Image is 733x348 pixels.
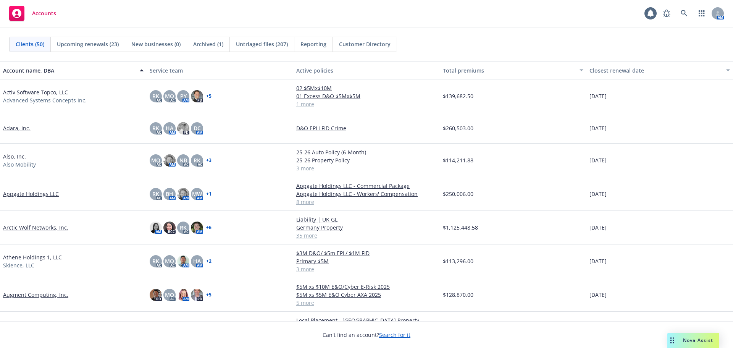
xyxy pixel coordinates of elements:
a: 8 more [296,198,437,206]
span: $128,870.00 [443,291,473,299]
img: photo [163,222,176,234]
a: Appgate Holdings LLC - Commercial Package [296,182,437,190]
span: [DATE] [589,223,607,231]
div: Service team [150,66,290,74]
span: HA [193,257,201,265]
a: Liability | UK GL [296,215,437,223]
button: Closest renewal date [586,61,733,79]
a: Local Placement - [GEOGRAPHIC_DATA] Property [296,316,437,324]
span: $139,682.50 [443,92,473,100]
span: $250,006.00 [443,190,473,198]
span: [DATE] [589,124,607,132]
a: Switch app [694,6,709,21]
span: MQ [165,92,174,100]
img: photo [150,289,162,301]
span: BH [166,190,173,198]
a: 02 $5Mx$10M [296,84,437,92]
div: Account name, DBA [3,66,135,74]
div: Active policies [296,66,437,74]
img: photo [150,222,162,234]
a: Athene Holdings 1, LLC [3,253,62,261]
a: Primary $5M [296,257,437,265]
span: RK [152,124,159,132]
span: [DATE] [589,257,607,265]
span: MQ [151,156,160,164]
span: $260,503.00 [443,124,473,132]
button: Total premiums [440,61,586,79]
span: Can't find an account? [323,331,410,339]
div: Total premiums [443,66,575,74]
span: Advanced Systems Concepts Inc. [3,96,87,104]
img: photo [191,90,203,102]
span: MQ [165,257,174,265]
a: Also, Inc. [3,152,26,160]
img: photo [177,188,189,200]
a: 25-26 Auto Policy (6-Month) [296,148,437,156]
a: Appgate Holdings LLC - Workers' Compensation [296,190,437,198]
span: RK [152,257,159,265]
a: D&O EPLI FID Crime [296,124,437,132]
a: 01 Excess D&O $5Mx$5M [296,92,437,100]
span: NB [179,156,187,164]
span: [DATE] [589,190,607,198]
span: $113,296.00 [443,257,473,265]
a: $3M D&O/ $5m EPL/ $1M FID [296,249,437,257]
a: Arctic Wolf Networks, Inc. [3,223,68,231]
a: 1 more [296,100,437,108]
a: Report a Bug [659,6,674,21]
span: RK [152,92,159,100]
span: [DATE] [589,92,607,100]
span: RK [194,156,200,164]
a: Appgate Holdings LLC [3,190,59,198]
img: photo [163,154,176,167]
span: $114,211.88 [443,156,473,164]
span: Reporting [300,40,326,48]
a: + 2 [206,259,212,264]
span: MQ [165,291,174,299]
a: $5M xs $10M E&O/Cyber E-Risk 2025 [296,283,437,291]
span: Archived (1) [193,40,223,48]
span: Also Mobility [3,160,36,168]
span: New businesses (0) [131,40,181,48]
img: photo [177,122,189,134]
span: RK [180,223,187,231]
span: Upcoming renewals (23) [57,40,119,48]
span: $1,125,448.58 [443,223,478,231]
img: photo [191,289,203,301]
a: + 5 [206,94,212,99]
span: [DATE] [589,156,607,164]
a: 3 more [296,265,437,273]
span: PY [180,92,187,100]
a: Search for it [379,331,410,338]
span: Customer Directory [339,40,391,48]
a: Germany Property [296,223,437,231]
span: MW [192,190,202,198]
a: + 3 [206,158,212,163]
span: Clients (50) [16,40,44,48]
a: 25-26 Property Policy [296,156,437,164]
span: RK [152,190,159,198]
button: Nova Assist [667,333,719,348]
span: Untriaged files (207) [236,40,288,48]
a: 3 more [296,164,437,172]
button: Service team [147,61,293,79]
a: + 5 [206,293,212,297]
img: photo [191,222,203,234]
a: $5M xs $5M E&O Cyber AXA 2025 [296,291,437,299]
span: [DATE] [589,291,607,299]
div: Closest renewal date [589,66,722,74]
a: + 6 [206,225,212,230]
a: 35 more [296,231,437,240]
a: Adara, Inc. [3,124,31,132]
a: Activ Software Topco, LLC [3,88,68,96]
a: 5 more [296,299,437,307]
span: Skience, LLC [3,261,34,269]
a: Search [676,6,692,21]
span: DC [194,124,201,132]
span: Accounts [32,10,56,16]
span: HA [166,124,173,132]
